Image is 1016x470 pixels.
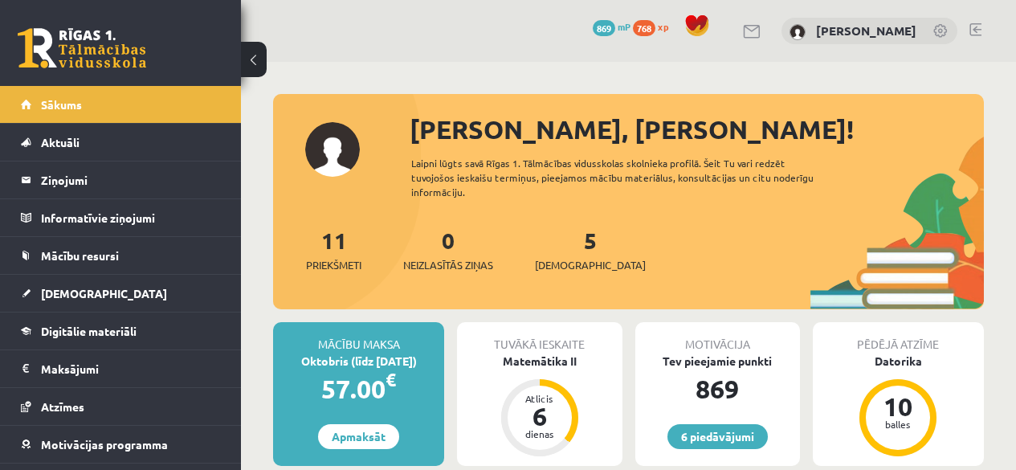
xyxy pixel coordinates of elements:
div: Datorika [813,353,984,370]
img: Katrīne Rubene [790,24,806,40]
a: Aktuāli [21,124,221,161]
div: 10 [874,394,922,419]
a: Maksājumi [21,350,221,387]
a: Matemātika II Atlicis 6 dienas [457,353,622,459]
a: [DEMOGRAPHIC_DATA] [21,275,221,312]
a: 5[DEMOGRAPHIC_DATA] [535,226,646,273]
div: Tev pieejamie punkti [635,353,800,370]
div: 869 [635,370,800,408]
div: [PERSON_NAME], [PERSON_NAME]! [410,110,984,149]
legend: Ziņojumi [41,161,221,198]
a: 0Neizlasītās ziņas [403,226,493,273]
span: mP [618,20,630,33]
a: 6 piedāvājumi [667,424,768,449]
div: Oktobris (līdz [DATE]) [273,353,444,370]
div: balles [874,419,922,429]
legend: Maksājumi [41,350,221,387]
span: Sākums [41,97,82,112]
span: Digitālie materiāli [41,324,137,338]
a: Sākums [21,86,221,123]
div: Tuvākā ieskaite [457,322,622,353]
span: [DEMOGRAPHIC_DATA] [41,286,167,300]
a: 11Priekšmeti [306,226,361,273]
span: [DEMOGRAPHIC_DATA] [535,257,646,273]
span: Neizlasītās ziņas [403,257,493,273]
div: Matemātika II [457,353,622,370]
a: [PERSON_NAME] [816,22,916,39]
legend: Informatīvie ziņojumi [41,199,221,236]
a: Rīgas 1. Tālmācības vidusskola [18,28,146,68]
a: Datorika 10 balles [813,353,984,459]
a: Ziņojumi [21,161,221,198]
div: 57.00 [273,370,444,408]
a: Informatīvie ziņojumi [21,199,221,236]
span: Mācību resursi [41,248,119,263]
span: xp [658,20,668,33]
div: dienas [516,429,564,439]
a: Mācību resursi [21,237,221,274]
span: Motivācijas programma [41,437,168,452]
a: 869 mP [593,20,630,33]
div: 6 [516,403,564,429]
div: Pēdējā atzīme [813,322,984,353]
div: Atlicis [516,394,564,403]
span: € [386,368,396,391]
a: Digitālie materiāli [21,313,221,349]
div: Mācību maksa [273,322,444,353]
a: Motivācijas programma [21,426,221,463]
span: 768 [633,20,655,36]
div: Motivācija [635,322,800,353]
a: Atzīmes [21,388,221,425]
span: Atzīmes [41,399,84,414]
a: Apmaksāt [318,424,399,449]
span: Aktuāli [41,135,80,149]
span: Priekšmeti [306,257,361,273]
span: 869 [593,20,615,36]
a: 768 xp [633,20,676,33]
div: Laipni lūgts savā Rīgas 1. Tālmācības vidusskolas skolnieka profilā. Šeit Tu vari redzēt tuvojošo... [411,156,838,199]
